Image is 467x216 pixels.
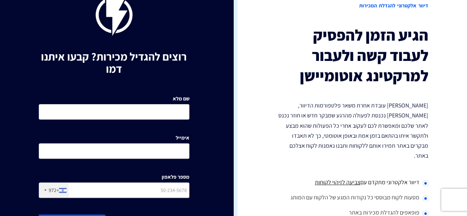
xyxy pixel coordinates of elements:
div: Israel (‫ישראל‬‎): +972 [39,183,69,198]
input: 50-234-5678 [39,182,189,198]
li: מסעות לקוח מבוססי כל נקודות המגע של הלקוח עם המותג [278,191,429,206]
label: מספר פלאפון [162,173,189,181]
h1: רוצים להגדיל מכירות? קבעו איתנו דמו [39,51,189,75]
span: צביעה לזיהוי לקוחות [315,178,360,186]
div: +972 [49,186,59,194]
p: [PERSON_NAME] עובדת אחרת משאר פלטפורמות הדיוור, [PERSON_NAME] נכנסת לפעולה מהרגע שמבקר חדש או חוז... [278,100,429,161]
label: אימייל [176,134,189,141]
h3: הגיע הזמן להפסיק לעבוד קשה ולעבור למרקטינג אוטומיישן [278,25,429,86]
label: שם מלא [173,95,189,102]
span: דיוור אלקטרוני מתקדם עם [360,178,419,186]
